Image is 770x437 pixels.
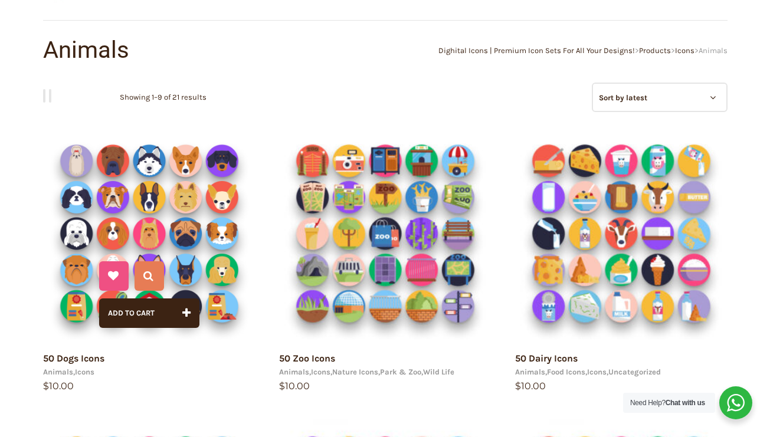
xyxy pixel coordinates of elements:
[666,399,705,407] strong: Chat with us
[43,353,104,364] a: 50 Dogs Icons
[608,367,661,376] a: Uncategorized
[515,380,546,392] bdi: 10.00
[43,380,49,392] span: $
[385,47,728,54] div: > > >
[43,380,74,392] bdi: 10.00
[43,368,255,376] div: ,
[99,298,199,328] button: Add to cart
[515,368,728,376] div: , , ,
[279,367,309,376] a: Animals
[547,367,585,376] a: Food Icons
[75,367,94,376] a: Icons
[515,380,521,392] span: $
[423,367,454,376] a: Wild Life
[108,308,155,317] span: Add to cart
[311,367,330,376] a: Icons
[279,368,492,376] div: , , , ,
[380,367,421,376] a: Park & Zoo
[630,399,705,407] span: Need Help?
[279,353,335,364] a: 50 Zoo Icons
[587,367,607,376] a: Icons
[120,83,207,112] p: Showing 1–9 of 21 results
[332,367,378,376] a: Nature Icons
[675,46,694,55] a: Icons
[639,46,671,55] a: Products
[699,46,728,55] span: Animals
[43,367,73,376] a: Animals
[43,38,385,62] h1: Animals
[279,380,285,392] span: $
[515,353,578,364] a: 50 Dairy Icons
[515,367,545,376] a: Animals
[438,46,635,55] a: Dighital Icons | Premium Icon Sets For All Your Designs!
[279,380,310,392] bdi: 10.00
